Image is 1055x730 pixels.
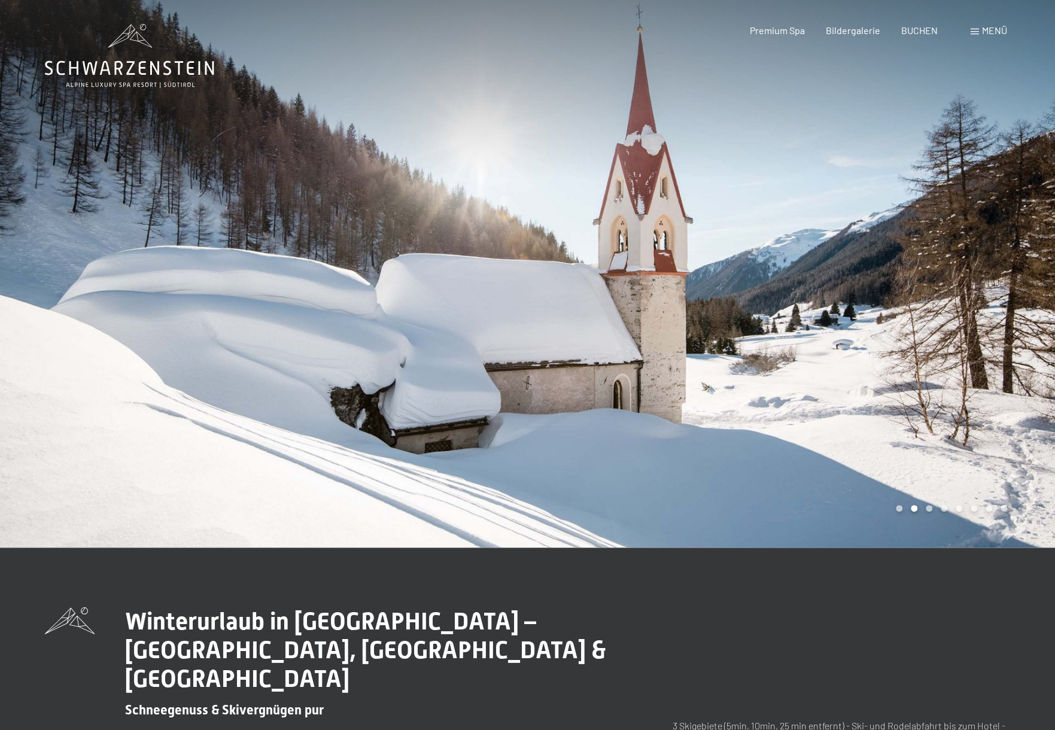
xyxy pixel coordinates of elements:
div: Carousel Page 8 [1001,505,1007,512]
div: Carousel Page 4 [941,505,947,512]
div: Carousel Page 1 [896,505,902,512]
span: Winterurlaub in [GEOGRAPHIC_DATA] – [GEOGRAPHIC_DATA], [GEOGRAPHIC_DATA] & [GEOGRAPHIC_DATA] [125,607,606,693]
span: Schneegenuss & Skivergnügen pur [125,702,324,717]
a: Bildergalerie [826,25,880,36]
a: Premium Spa [749,25,804,36]
div: Carousel Page 5 [956,505,962,512]
a: BUCHEN [901,25,938,36]
div: Carousel Page 3 [926,505,932,512]
span: Menü [982,25,1007,36]
div: Carousel Page 7 [986,505,992,512]
div: Carousel Page 6 [971,505,977,512]
div: Carousel Pagination [892,505,1007,512]
div: Carousel Page 2 (Current Slide) [911,505,917,512]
